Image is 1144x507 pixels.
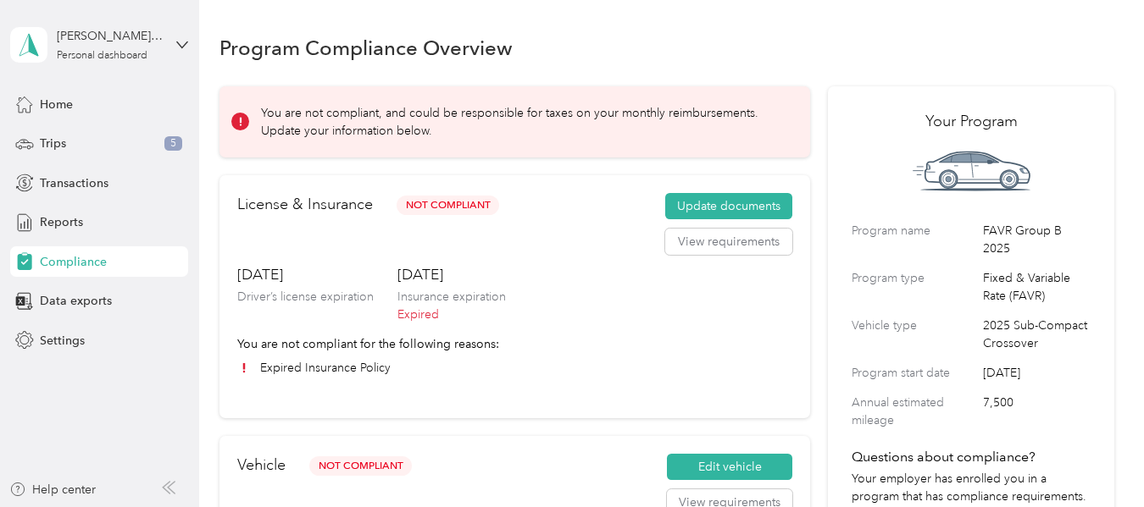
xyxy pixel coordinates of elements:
div: Personal dashboard [57,51,147,61]
li: Expired Insurance Policy [237,359,792,377]
span: [DATE] [983,364,1091,382]
h3: [DATE] [397,264,506,285]
span: Home [40,96,73,113]
h3: [DATE] [237,264,374,285]
p: You are not compliant for the following reasons: [237,335,792,353]
span: Transactions [40,174,108,192]
h4: Questions about compliance? [852,447,1091,467]
span: Not Compliant [397,196,499,215]
p: Driver’s license expiration [237,288,374,306]
span: Trips [40,135,66,152]
label: Vehicle type [852,317,977,352]
span: 2025 Sub-Compact Crossover [983,317,1091,352]
span: Not Compliant [309,456,412,476]
button: View requirements [665,229,792,256]
h2: Your Program [852,110,1091,133]
label: Program start date [852,364,977,382]
div: [PERSON_NAME]. [PERSON_NAME] [57,27,163,45]
span: 5 [164,136,182,152]
span: Data exports [40,292,112,310]
span: Fixed & Variable Rate (FAVR) [983,269,1091,305]
p: You are not compliant, and could be responsible for taxes on your monthly reimbursements. Update ... [261,104,786,140]
span: Compliance [40,253,107,271]
label: Program name [852,222,977,257]
h1: Program Compliance Overview [219,39,513,57]
label: Program type [852,269,977,305]
span: FAVR Group B 2025 [983,222,1091,257]
label: Annual estimated mileage [852,394,977,429]
p: Expired [397,306,506,323]
span: Reports [40,213,83,231]
button: Update documents [665,193,792,220]
h2: Vehicle [237,454,286,477]
button: Help center [9,481,96,499]
p: Insurance expiration [397,288,506,306]
h2: License & Insurance [237,193,373,216]
button: Edit vehicle [667,454,792,481]
span: 7,500 [983,394,1091,429]
iframe: Everlance-gr Chat Button Frame [1049,412,1144,507]
span: Settings [40,332,85,350]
